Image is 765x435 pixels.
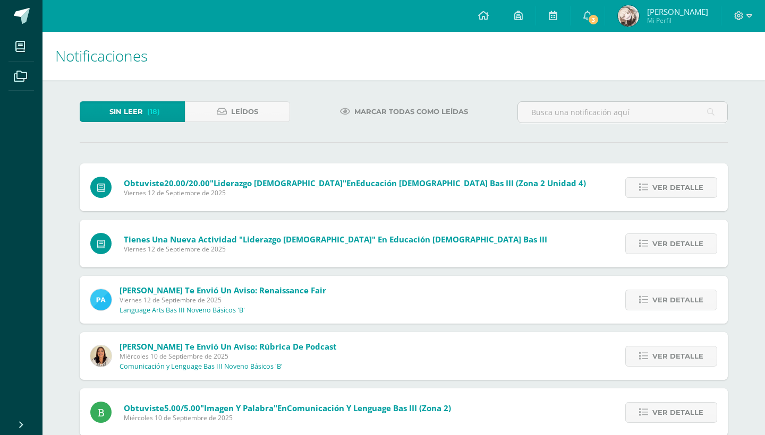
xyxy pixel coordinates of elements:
span: [PERSON_NAME] te envió un aviso: Renaissance Fair [120,285,326,295]
span: Ver detalle [652,234,703,254]
span: "Liderazgo [DEMOGRAPHIC_DATA]" [210,178,346,188]
img: 07deca5ba059dadc87c3e2af257f9071.png [618,5,639,27]
span: "Imagen y Palabra" [200,403,277,413]
span: Miércoles 10 de Septiembre de 2025 [120,352,337,361]
span: (18) [147,102,160,121]
a: Leídos [185,101,290,122]
span: [PERSON_NAME] te envió un aviso: Rúbrica de podcast [120,341,337,352]
img: 16d00d6a61aad0e8a558f8de8df831eb.png [90,289,112,310]
span: Educación [DEMOGRAPHIC_DATA] Bas III (Zona 2 Unidad 4) [356,178,586,188]
span: Notificaciones [55,46,148,66]
input: Busca una notificación aquí [518,102,727,123]
span: Viernes 12 de Septiembre de 2025 [124,188,586,197]
span: Leídos [231,102,258,121]
span: Viernes 12 de Septiembre de 2025 [120,295,326,304]
span: Comunicación y Lenguage Bas III (zona 2) [287,403,451,413]
a: Sin leer(18) [80,101,185,122]
p: Language Arts Bas III Noveno Básicos 'B' [120,306,245,315]
p: Comunicación y Lenguage Bas III Noveno Básicos 'B' [120,362,283,371]
span: Ver detalle [652,403,703,422]
span: [PERSON_NAME] [647,6,708,17]
span: Miércoles 10 de Septiembre de 2025 [124,413,451,422]
span: Ver detalle [652,290,703,310]
span: Tienes una nueva actividad "Liderazgo [DEMOGRAPHIC_DATA]" En Educación [DEMOGRAPHIC_DATA] Bas III [124,234,547,245]
span: 20.00/20.00 [164,178,210,188]
span: Obtuviste en [124,178,586,188]
span: Sin leer [109,102,143,121]
span: 3 [588,14,599,25]
span: Mi Perfil [647,16,708,25]
span: Ver detalle [652,178,703,197]
a: Marcar todas como leídas [327,101,481,122]
span: Ver detalle [652,346,703,366]
img: 9af45ed66f6009d12a678bb5324b5cf4.png [90,345,112,367]
span: Marcar todas como leídas [354,102,468,121]
span: Obtuviste en [124,403,451,413]
span: 5.00/5.00 [164,403,200,413]
span: Viernes 12 de Septiembre de 2025 [124,245,547,254]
